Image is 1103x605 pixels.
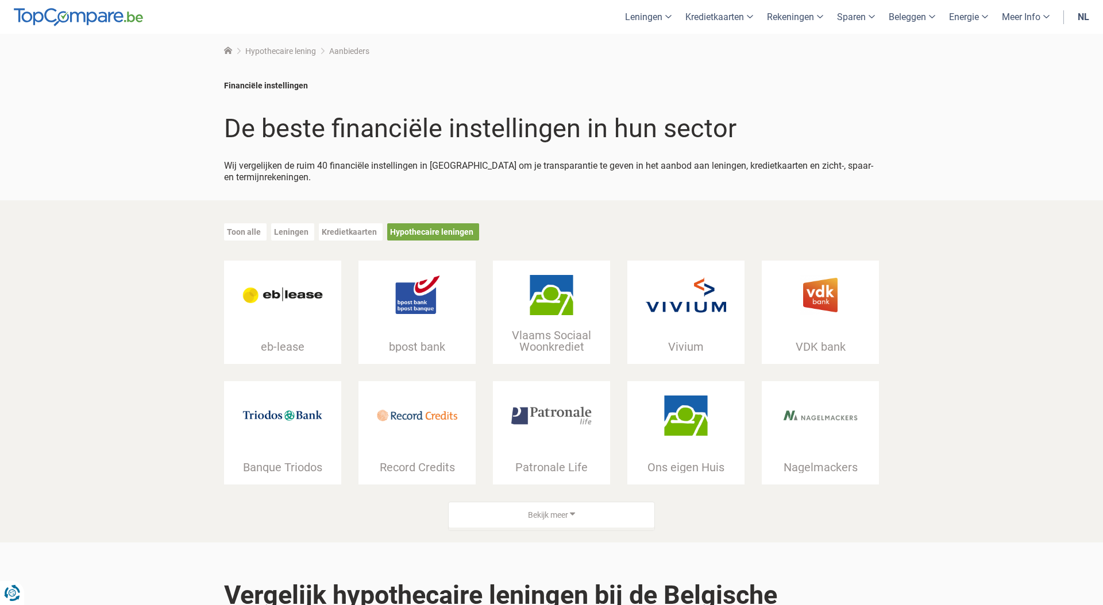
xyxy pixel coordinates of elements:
[448,502,655,532] button: Bekijk meer
[646,395,726,436] img: Ons eigen Huis
[227,227,261,236] a: Toon alle
[646,275,726,315] img: Vivium
[390,227,473,236] a: Hypothecaire leningen
[242,275,323,315] img: eb-lease
[528,510,568,521] span: Bekijk meer
[245,46,316,56] a: Hypothecaire lening
[780,275,861,315] img: VDK bank
[358,461,476,473] div: Record Credits
[493,261,610,364] a: Vlaams Sociaal Woonkrediet Vlaams Sociaal Woonkrediet
[224,341,341,352] div: eb-lease
[493,381,610,484] a: Patronale Life Patronale Life
[627,341,745,352] div: Vivium
[511,395,592,436] img: Patronale Life
[358,341,476,352] div: bpost bank
[358,381,476,484] a: Record Credits Record Credits
[14,8,143,26] img: TopCompare
[377,395,457,436] img: Record Credits
[627,381,745,484] a: Ons eigen Huis Ons eigen Huis
[377,275,457,315] img: bpost bank
[762,341,879,352] div: VDK bank
[224,461,341,473] div: Banque Triodos
[493,461,610,473] div: Patronale Life
[224,114,879,143] h1: De beste financiële instellingen in hun sector
[242,395,323,436] img: Banque Triodos
[224,381,341,484] a: Banque Triodos Banque Triodos
[627,461,745,473] div: Ons eigen Huis
[762,381,879,484] a: Nagelmackers Nagelmackers
[358,261,476,364] a: bpost bank bpost bank
[224,149,879,183] div: Wij vergelijken de ruim 40 financiële instellingen in [GEOGRAPHIC_DATA] om je transparantie te ge...
[224,261,341,364] a: eb-lease eb-lease
[224,46,232,56] a: Home
[762,261,879,364] a: VDK bank VDK bank
[224,80,879,91] div: Financiële instellingen
[762,461,879,473] div: Nagelmackers
[780,395,861,436] img: Nagelmackers
[329,46,369,56] span: Aanbieders
[627,261,745,364] a: Vivium Vivium
[274,227,308,236] a: Leningen
[322,227,377,236] a: Kredietkaarten
[511,275,592,315] img: Vlaams Sociaal Woonkrediet
[493,329,610,352] div: Vlaams Sociaal Woonkrediet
